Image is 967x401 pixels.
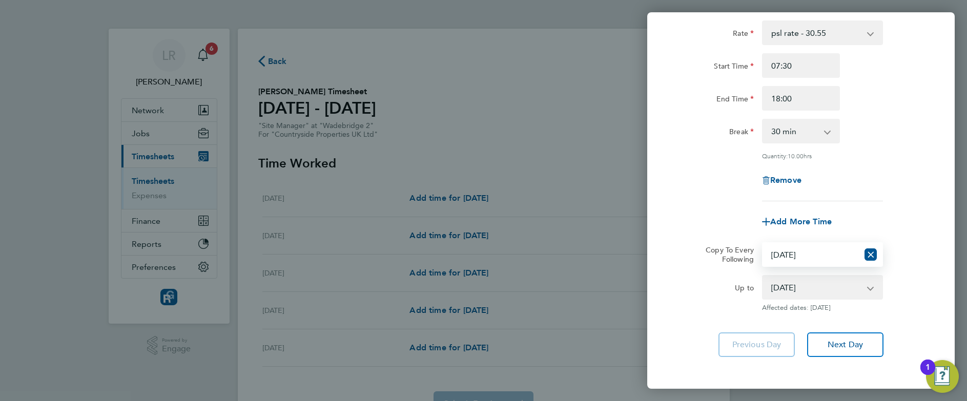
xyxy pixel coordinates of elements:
label: End Time [716,94,754,107]
button: Next Day [807,332,883,357]
input: E.g. 08:00 [762,53,840,78]
label: Up to [735,283,754,296]
button: Remove [762,176,801,184]
label: Break [729,127,754,139]
input: E.g. 18:00 [762,86,840,111]
button: Add More Time [762,218,832,226]
span: Remove [770,175,801,185]
button: Open Resource Center, 1 new notification [926,360,959,393]
label: Start Time [714,61,754,74]
span: Affected dates: [DATE] [762,304,883,312]
div: 1 [925,367,930,381]
span: 10.00 [788,152,804,160]
span: Add More Time [770,217,832,226]
label: Rate [733,29,754,41]
button: Reset selection [865,243,877,266]
span: Next Day [828,340,863,350]
label: Copy To Every Following [697,245,754,264]
div: Quantity: hrs [762,152,883,160]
